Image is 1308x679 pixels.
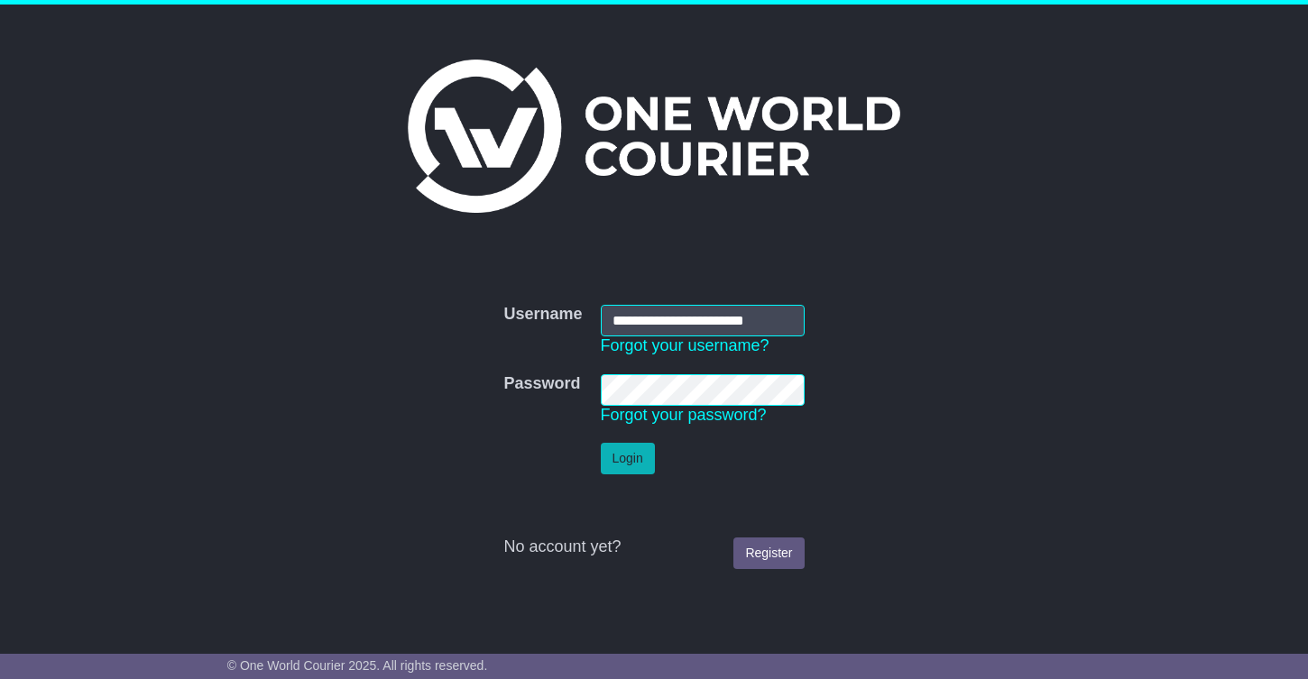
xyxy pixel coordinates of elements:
[503,305,582,325] label: Username
[503,537,804,557] div: No account yet?
[601,336,769,354] a: Forgot your username?
[601,443,655,474] button: Login
[408,60,900,213] img: One World
[733,537,804,569] a: Register
[503,374,580,394] label: Password
[601,406,767,424] a: Forgot your password?
[227,658,488,673] span: © One World Courier 2025. All rights reserved.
